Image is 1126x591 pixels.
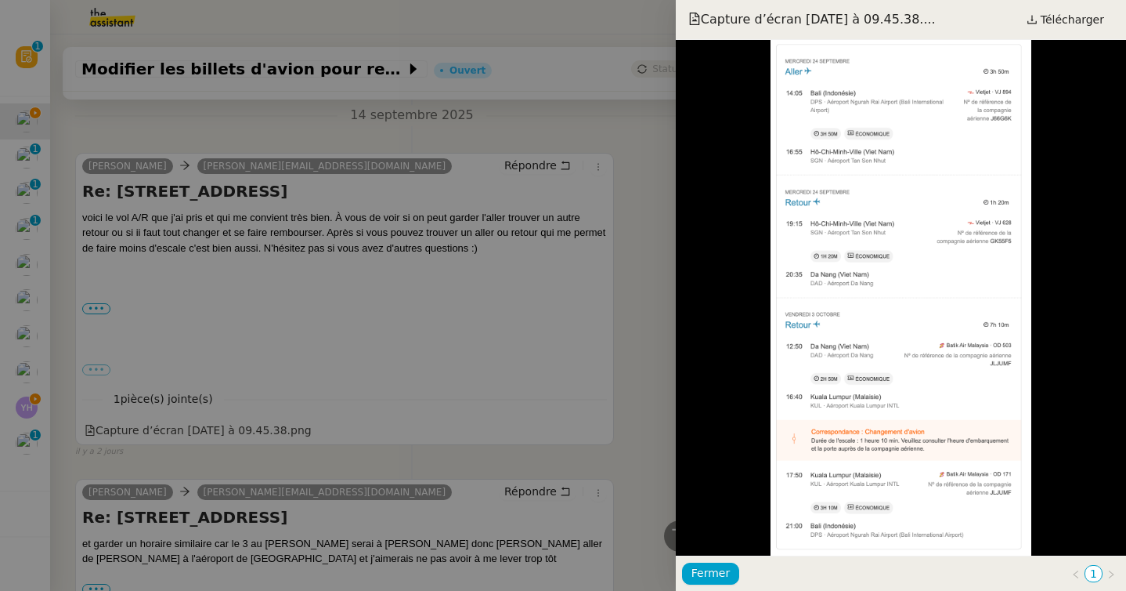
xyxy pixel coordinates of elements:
[1103,565,1120,582] button: Page suivante
[1084,565,1103,582] li: 1
[688,11,936,28] span: Capture d’écran [DATE] à 09.45.38....
[691,564,730,582] span: Fermer
[1067,565,1084,582] button: Page précédente
[682,563,739,585] button: Fermer
[1017,9,1113,31] a: Télécharger
[1085,566,1102,582] a: 1
[1041,9,1104,30] span: Télécharger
